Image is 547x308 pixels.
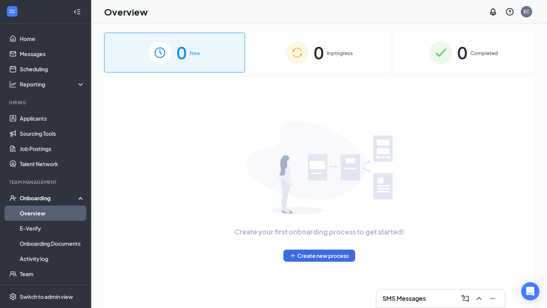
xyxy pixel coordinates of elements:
h1: Overview [104,5,148,18]
a: Onboarding Documents [20,236,85,251]
div: Switch to admin view [20,293,73,300]
div: EC [523,8,530,15]
svg: ChevronUp [474,294,484,303]
span: Completed [470,49,498,57]
div: Team Management [9,179,83,185]
a: Overview [20,206,85,221]
h3: SMS Messages [383,294,426,303]
a: Talent Network [20,156,85,171]
svg: Minimize [488,294,497,303]
svg: Analysis [9,80,17,88]
a: E-Verify [20,221,85,236]
svg: ComposeMessage [461,294,470,303]
a: Messages [20,46,85,61]
svg: Plus [290,253,296,259]
div: Onboarding [20,194,78,202]
span: In progress [327,49,353,57]
svg: Settings [9,293,17,300]
a: Documents [20,281,85,297]
svg: UserCheck [9,194,17,202]
a: Scheduling [20,61,85,77]
button: ComposeMessage [459,292,471,305]
div: Open Intercom Messenger [521,282,539,300]
a: Applicants [20,111,85,126]
button: ChevronUp [473,292,485,305]
a: Home [20,31,85,46]
svg: WorkstreamLogo [8,8,16,15]
svg: QuestionInfo [505,7,514,16]
div: Hiring [9,99,83,106]
a: Activity log [20,251,85,266]
svg: Notifications [489,7,498,16]
button: Minimize [487,292,499,305]
div: Reporting [20,80,85,88]
svg: Collapse [73,8,81,16]
button: PlusCreate new process [283,250,355,262]
a: Team [20,266,85,281]
span: 0 [314,39,324,66]
span: 0 [177,39,187,66]
a: Sourcing Tools [20,126,85,141]
span: Create your first onboarding process to get started! [234,226,404,237]
span: New [190,49,200,57]
span: 0 [457,39,467,66]
a: Job Postings [20,141,85,156]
